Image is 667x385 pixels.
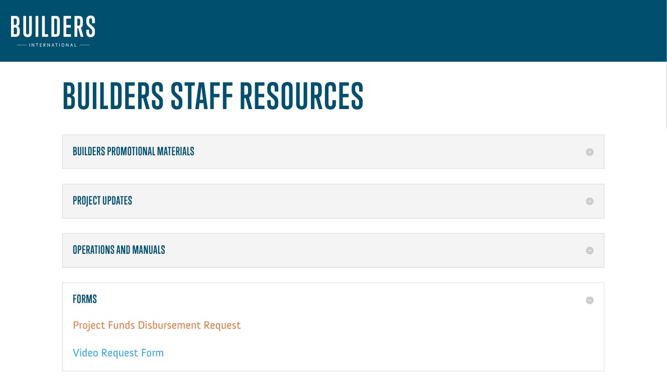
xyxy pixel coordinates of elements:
[18,10,138,30] div: [PERSON_NAME] donated $100
[18,40,25,47] img: US.png
[73,195,594,208] h5: Project Updates
[73,318,241,337] a: Project Funds Disbursement Request
[24,31,83,38] strong: Project Shovel Ready
[73,244,594,257] h5: Operations and Manuals
[73,346,164,364] a: Video Request Form
[27,40,88,47] span: , [GEOGRAPHIC_DATA]
[62,75,605,122] h1: Builders Staff Resources
[142,20,187,38] button: Donate
[18,21,26,29] img: emoji partyFace
[73,293,594,306] h5: Forms
[11,16,95,47] img: Builders International
[73,145,594,158] h5: Builders Promotional Materials
[18,31,138,38] div: to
